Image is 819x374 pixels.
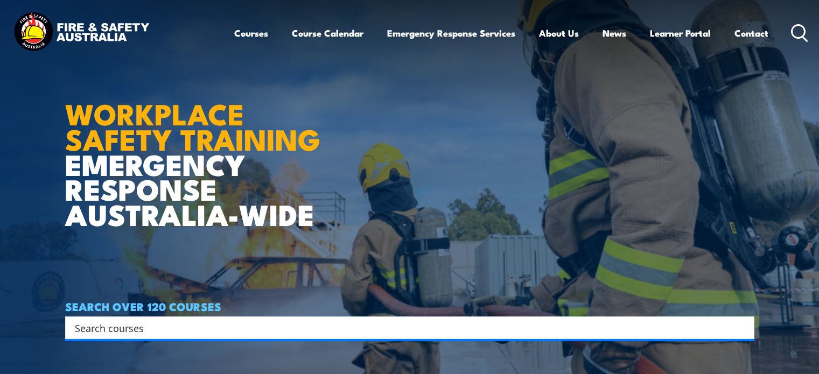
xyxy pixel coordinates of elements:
[65,300,754,312] h4: SEARCH OVER 120 COURSES
[736,320,751,335] button: Search magnifier button
[65,90,320,160] strong: WORKPLACE SAFETY TRAINING
[603,19,626,47] a: News
[65,74,328,227] h1: EMERGENCY RESPONSE AUSTRALIA-WIDE
[387,19,515,47] a: Emergency Response Services
[539,19,579,47] a: About Us
[734,19,768,47] a: Contact
[292,19,363,47] a: Course Calendar
[234,19,268,47] a: Courses
[650,19,711,47] a: Learner Portal
[75,320,731,336] input: Search input
[77,320,733,335] form: Search form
